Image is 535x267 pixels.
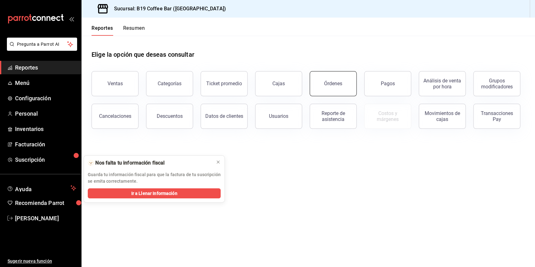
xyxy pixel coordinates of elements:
[92,71,139,96] button: Ventas
[15,199,76,207] span: Recomienda Parrot
[8,258,76,264] span: Sugerir nueva función
[473,71,520,96] button: Grupos modificadores
[92,25,145,36] div: navigation tabs
[69,16,74,21] button: open_drawer_menu
[15,125,76,133] span: Inventarios
[423,78,462,90] div: Análisis de venta por hora
[473,104,520,129] button: Transacciones Pay
[158,81,181,86] div: Categorías
[368,110,407,122] div: Costos y márgenes
[364,104,411,129] button: Contrata inventarios para ver este reporte
[92,25,113,36] button: Reportes
[88,188,221,198] button: Ir a Llenar Información
[255,104,302,129] button: Usuarios
[92,50,194,59] h1: Elige la opción que deseas consultar
[15,155,76,164] span: Suscripción
[131,190,177,197] span: Ir a Llenar Información
[201,71,248,96] button: Ticket promedio
[206,81,242,86] div: Ticket promedio
[324,81,342,86] div: Órdenes
[381,81,395,86] div: Pagos
[4,45,77,52] a: Pregunta a Parrot AI
[255,71,302,96] button: Cajas
[205,113,243,119] div: Datos de clientes
[477,110,516,122] div: Transacciones Pay
[15,63,76,72] span: Reportes
[310,71,357,96] button: Órdenes
[17,41,67,48] span: Pregunta a Parrot AI
[272,81,285,86] div: Cajas
[146,71,193,96] button: Categorías
[99,113,131,119] div: Cancelaciones
[92,104,139,129] button: Cancelaciones
[310,104,357,129] button: Reporte de asistencia
[88,160,211,166] div: 🫥 Nos falta tu información fiscal
[88,171,221,185] p: Guarda tu información fiscal para que la factura de tu suscripción se emita correctamente.
[314,110,353,122] div: Reporte de asistencia
[419,71,466,96] button: Análisis de venta por hora
[108,81,123,86] div: Ventas
[15,109,76,118] span: Personal
[15,184,68,192] span: Ayuda
[15,214,76,223] span: [PERSON_NAME]
[419,104,466,129] button: Movimientos de cajas
[109,5,226,13] h3: Sucursal: B19 Coffee Bar ([GEOGRAPHIC_DATA])
[15,94,76,102] span: Configuración
[7,38,77,51] button: Pregunta a Parrot AI
[423,110,462,122] div: Movimientos de cajas
[123,25,145,36] button: Resumen
[157,113,183,119] div: Descuentos
[269,113,288,119] div: Usuarios
[146,104,193,129] button: Descuentos
[15,79,76,87] span: Menú
[477,78,516,90] div: Grupos modificadores
[201,104,248,129] button: Datos de clientes
[15,140,76,149] span: Facturación
[364,71,411,96] button: Pagos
